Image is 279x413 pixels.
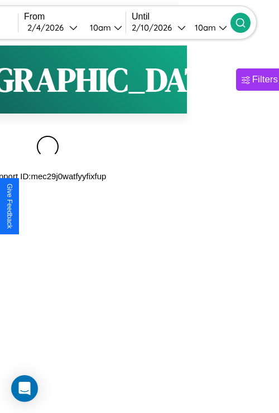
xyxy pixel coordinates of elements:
[189,22,219,33] div: 10am
[24,12,126,22] label: From
[186,22,230,33] button: 10am
[132,22,177,33] div: 2 / 10 / 2026
[24,22,81,33] button: 2/4/2026
[6,184,13,229] div: Give Feedback
[84,22,114,33] div: 10am
[27,22,69,33] div: 2 / 4 / 2026
[132,12,230,22] label: Until
[252,74,278,85] div: Filters
[81,22,126,33] button: 10am
[11,375,38,402] div: Open Intercom Messenger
